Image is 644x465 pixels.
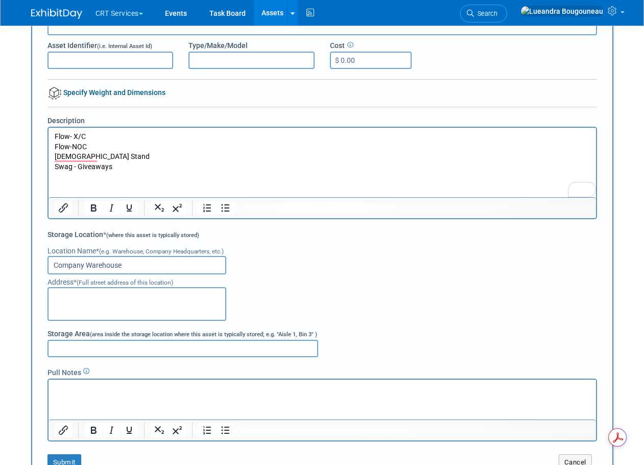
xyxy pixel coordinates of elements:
[47,365,597,378] div: Pull Notes
[49,128,596,197] iframe: Rich Text Area
[103,423,120,437] button: Italic
[47,88,165,97] a: Specify Weight and Dimensions
[47,329,317,339] label: Storage Area
[121,423,138,437] button: Underline
[77,279,173,286] small: (Full street address of this location)
[90,331,317,338] span: (area inside the storage location where this asset is typically stored; e.g. "Aisle 1, Bin 3" )
[199,423,216,437] button: Numbered list
[169,201,186,215] button: Superscript
[49,87,61,100] img: bvolume.png
[47,115,85,126] label: Description
[151,201,168,215] button: Subscript
[47,229,199,240] label: Storage Location
[188,40,248,51] label: Type/Make/Model
[85,201,102,215] button: Bold
[217,423,234,437] button: Bullet list
[121,201,138,215] button: Underline
[47,277,597,287] div: Address
[85,423,102,437] button: Bold
[49,380,596,420] iframe: Rich Text Area
[47,40,152,51] label: Asset Identifier
[460,5,507,22] a: Search
[151,423,168,437] button: Subscript
[106,232,199,239] span: (where this asset is typically stored)
[99,248,224,255] small: (e.g. Warehouse, Company Headquarters, etc.)
[169,423,186,437] button: Superscript
[47,246,597,256] div: Location Name
[31,9,82,19] img: ExhibitDay
[55,423,72,437] button: Insert/edit link
[217,201,234,215] button: Bullet list
[103,201,120,215] button: Italic
[330,41,345,50] span: Cost
[97,43,152,50] span: (i.e. Internal Asset Id)
[474,10,497,17] span: Search
[520,6,604,17] img: Lueandra Bougouneau
[55,201,72,215] button: Insert/edit link
[199,201,216,215] button: Numbered list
